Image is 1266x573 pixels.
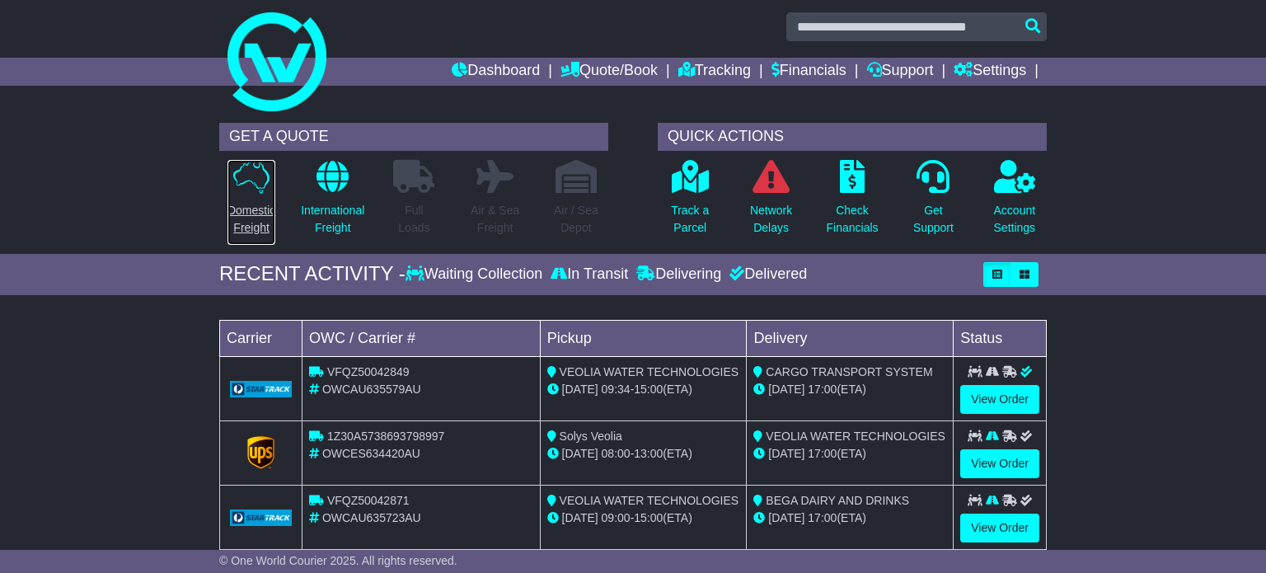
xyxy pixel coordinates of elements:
div: Waiting Collection [406,265,546,284]
a: Track aParcel [670,159,710,246]
div: Delivered [725,265,807,284]
span: OWCES634420AU [322,447,420,460]
span: BEGA DAIRY AND DRINKS [766,494,909,507]
a: Support [867,58,934,86]
span: 08:00 [602,447,631,460]
a: Tracking [678,58,751,86]
span: [DATE] [562,447,598,460]
div: (ETA) [753,445,946,463]
a: Dashboard [452,58,540,86]
td: Carrier [220,320,302,356]
span: VEOLIA WATER TECHNOLOGIES [560,365,739,378]
a: NetworkDelays [749,159,793,246]
span: 09:34 [602,383,631,396]
img: GetCarrierServiceLogo [247,436,275,469]
td: OWC / Carrier # [302,320,541,356]
td: Status [954,320,1047,356]
a: DomesticFreight [227,159,276,246]
div: QUICK ACTIONS [658,123,1047,151]
span: OWCAU635723AU [322,511,421,524]
span: [DATE] [562,383,598,396]
a: Financials [771,58,846,86]
a: View Order [960,514,1039,542]
p: Full Loads [393,202,434,237]
div: In Transit [546,265,632,284]
p: Network Delays [750,202,792,237]
p: Check Financials [827,202,879,237]
span: 17:00 [808,447,837,460]
span: [DATE] [768,447,804,460]
p: Account Settings [994,202,1036,237]
span: 15:00 [634,511,663,524]
div: - (ETA) [547,510,740,527]
div: GET A QUOTE [219,123,608,151]
span: OWCAU635579AU [322,383,421,396]
img: GetCarrierServiceLogo [230,381,292,397]
p: International Freight [301,202,364,237]
span: 17:00 [808,511,837,524]
img: GetCarrierServiceLogo [230,510,292,526]
div: RECENT ACTIVITY - [219,262,406,286]
a: CheckFinancials [826,159,879,246]
div: - (ETA) [547,445,740,463]
p: Domestic Freight [227,202,275,237]
a: GetSupport [912,159,954,246]
div: (ETA) [753,381,946,398]
p: Air / Sea Depot [554,202,598,237]
span: [DATE] [562,511,598,524]
p: Track a Parcel [671,202,709,237]
a: Quote/Book [560,58,658,86]
p: Get Support [913,202,954,237]
span: [DATE] [768,511,804,524]
span: [DATE] [768,383,804,396]
span: CARGO TRANSPORT SYSTEM [766,365,932,378]
td: Pickup [540,320,747,356]
a: View Order [960,449,1039,478]
span: VFQZ50042849 [327,365,410,378]
span: 15:00 [634,383,663,396]
span: VEOLIA WATER TECHNOLOGIES [560,494,739,507]
a: InternationalFreight [300,159,365,246]
span: VFQZ50042871 [327,494,410,507]
span: © One World Courier 2025. All rights reserved. [219,554,457,567]
a: View Order [960,385,1039,414]
td: Delivery [747,320,954,356]
a: AccountSettings [993,159,1037,246]
div: Delivering [632,265,725,284]
span: Solys Veolia [560,430,622,443]
span: 09:00 [602,511,631,524]
div: (ETA) [753,510,946,527]
div: - (ETA) [547,381,740,398]
a: Settings [954,58,1026,86]
span: 13:00 [634,447,663,460]
p: Air & Sea Freight [471,202,519,237]
span: 1Z30A5738693798997 [327,430,444,443]
span: 17:00 [808,383,837,396]
span: VEOLIA WATER TECHNOLOGIES [766,430,945,443]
